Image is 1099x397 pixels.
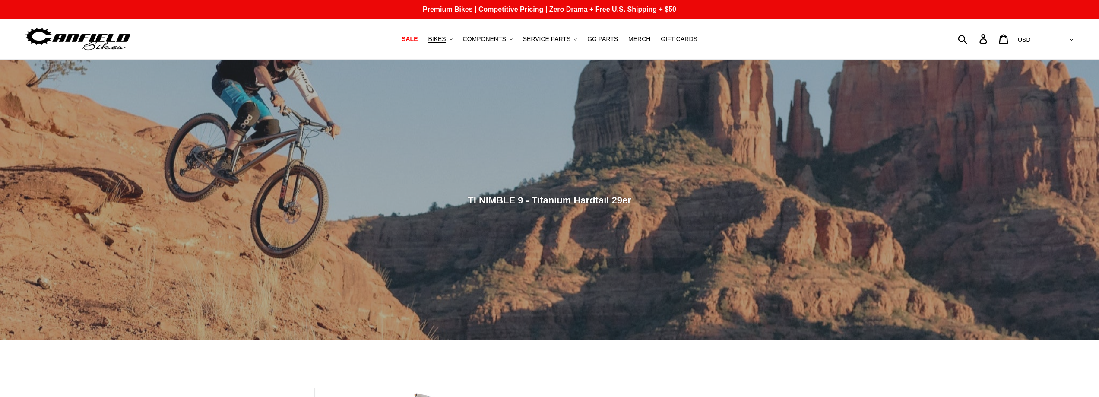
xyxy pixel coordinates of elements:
[397,33,422,45] a: SALE
[523,35,570,43] span: SERVICE PARTS
[428,35,446,43] span: BIKES
[468,194,631,205] span: TI NIMBLE 9 - Titanium Hardtail 29er
[24,25,132,53] img: Canfield Bikes
[424,33,456,45] button: BIKES
[402,35,418,43] span: SALE
[661,35,697,43] span: GIFT CARDS
[628,35,650,43] span: MERCH
[583,33,622,45] a: GG PARTS
[519,33,581,45] button: SERVICE PARTS
[459,33,517,45] button: COMPONENTS
[963,29,985,48] input: Search
[624,33,655,45] a: MERCH
[656,33,702,45] a: GIFT CARDS
[587,35,618,43] span: GG PARTS
[463,35,506,43] span: COMPONENTS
